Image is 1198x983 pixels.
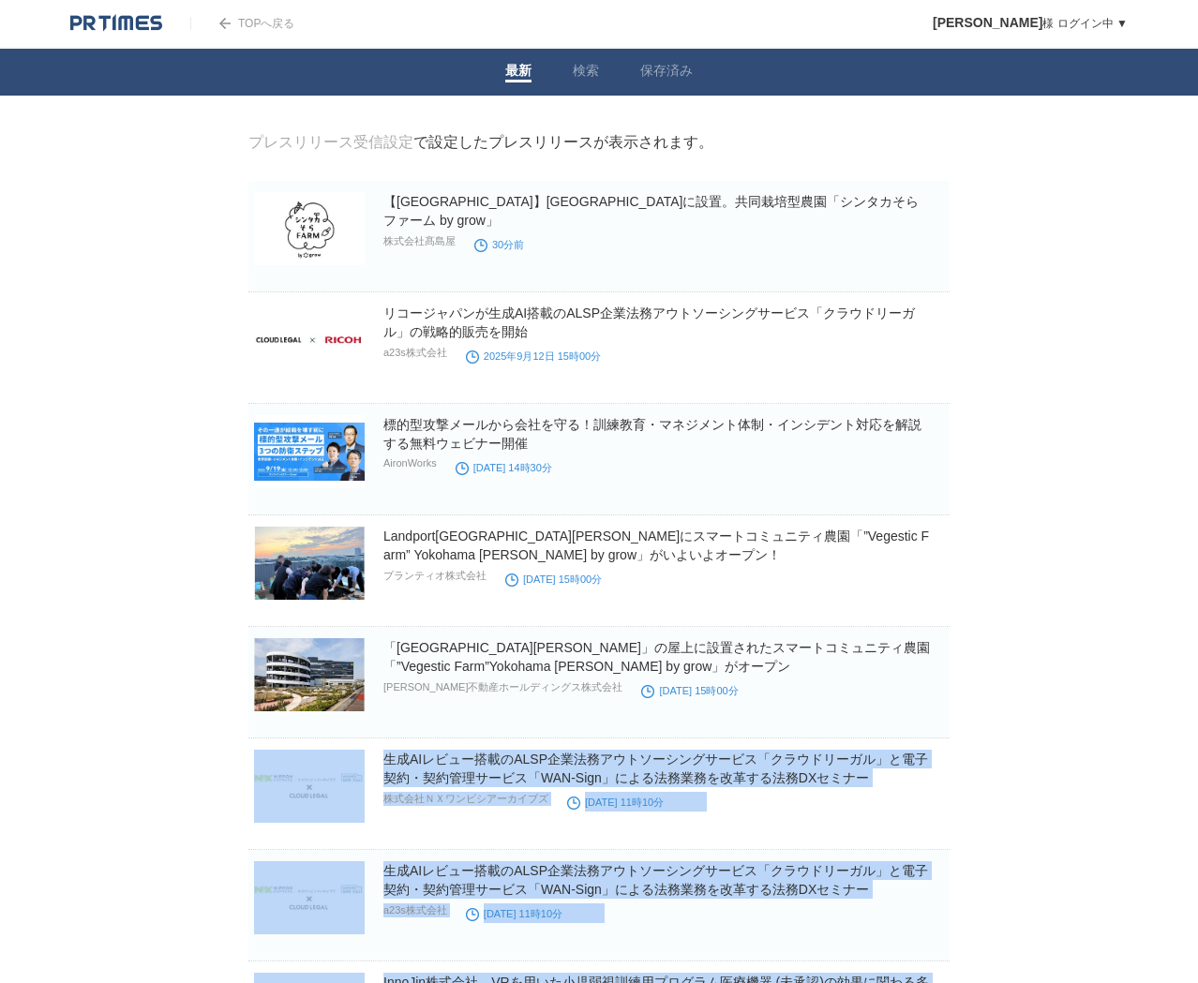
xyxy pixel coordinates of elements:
a: リコージャパンが生成AI搭載のALSP企業法務アウトソーシングサービス「クラウドリーガル」の戦略的販売を開始 [383,305,915,339]
a: 保存済み [640,63,693,82]
img: 標的型攻撃メールから会社を守る！訓練教育・マネジメント体制・インシデント対応を解説する無料ウェビナー開催 [254,415,365,488]
time: [DATE] 11時10分 [567,797,664,808]
img: Landport横浜杉田にスマートコミュニティ農園「”Vegestic Farm” Yokohama Sugita by grow」がいよいよオープン！ [254,527,365,600]
p: [PERSON_NAME]不動産ホールディングス株式会社 [383,680,622,694]
span: [PERSON_NAME] [933,15,1042,30]
time: [DATE] 15時00分 [505,573,602,585]
img: 「Landport横浜杉田」の屋上に設置されたスマートコミュニティ農園「”Vegestic Farm”Yokohama Sugita by grow」がオープン [254,638,365,711]
time: 30分前 [474,239,524,250]
img: リコージャパンが生成AI搭載のALSP企業法務アウトソーシングサービス「クラウドリーガル」の戦略的販売を開始 [254,304,365,377]
img: arrow.png [219,18,231,29]
img: 【新宿高島屋】新宿タカシマヤタイムズスクエア屋上に設置。共同栽培型農園「シンタカそらファーム by grow」 [254,192,365,265]
a: TOPへ戻る [190,17,294,30]
p: AironWorks [383,457,437,469]
time: [DATE] 11時10分 [466,908,562,919]
a: プレスリリース受信設定 [248,134,413,150]
a: 最新 [505,63,532,82]
a: 生成AIレビュー搭載のALSP企業法務アウトソーシングサービス「クラウドリーガル」と電子契約・契約管理サービス「WAN-Sign」による法務業務を改革する法務DXセミナー [383,863,928,897]
p: 株式会社ＮＸワンビシアーカイブズ [383,792,548,806]
p: 株式会社髙島屋 [383,234,456,248]
time: [DATE] 14時30分 [456,462,552,473]
a: 生成AIレビュー搭載のALSP企業法務アウトソーシングサービス「クラウドリーガル」と電子契約・契約管理サービス「WAN-Sign」による法務業務を改革する法務DXセミナー [383,752,928,785]
p: プランティオ株式会社 [383,569,487,583]
img: logo.png [70,14,162,33]
img: 生成AIレビュー搭載のALSP企業法務アウトソーシングサービス「クラウドリーガル」と電子契約・契約管理サービス「WAN-Sign」による法務業務を改革する法務DXセミナー [254,861,365,934]
a: 【[GEOGRAPHIC_DATA]】[GEOGRAPHIC_DATA]に設置。共同栽培型農園「シンタカそらファーム by grow」 [383,194,919,228]
a: [PERSON_NAME]様 ログイン中 ▼ [933,17,1128,30]
a: 標的型攻撃メールから会社を守る！訓練教育・マネジメント体制・インシデント対応を解説する無料ウェビナー開催 [383,417,921,451]
p: a23s株式会社 [383,346,447,360]
a: 「[GEOGRAPHIC_DATA][PERSON_NAME]」の屋上に設置されたスマートコミュニティ農園「”Vegestic Farm”Yokohama [PERSON_NAME] by gr... [383,640,930,674]
div: で設定したプレスリリースが表示されます。 [248,133,713,153]
img: 生成AIレビュー搭載のALSP企業法務アウトソーシングサービス「クラウドリーガル」と電子契約・契約管理サービス「WAN-Sign」による法務業務を改革する法務DXセミナー [254,750,365,823]
time: [DATE] 15時00分 [641,685,738,696]
p: a23s株式会社 [383,903,447,917]
a: 検索 [573,63,599,82]
a: Landport[GEOGRAPHIC_DATA][PERSON_NAME]にスマートコミュニティ農園「”Vegestic Farm” Yokohama [PERSON_NAME] by gro... [383,529,929,562]
time: 2025年9月12日 15時00分 [466,350,601,362]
